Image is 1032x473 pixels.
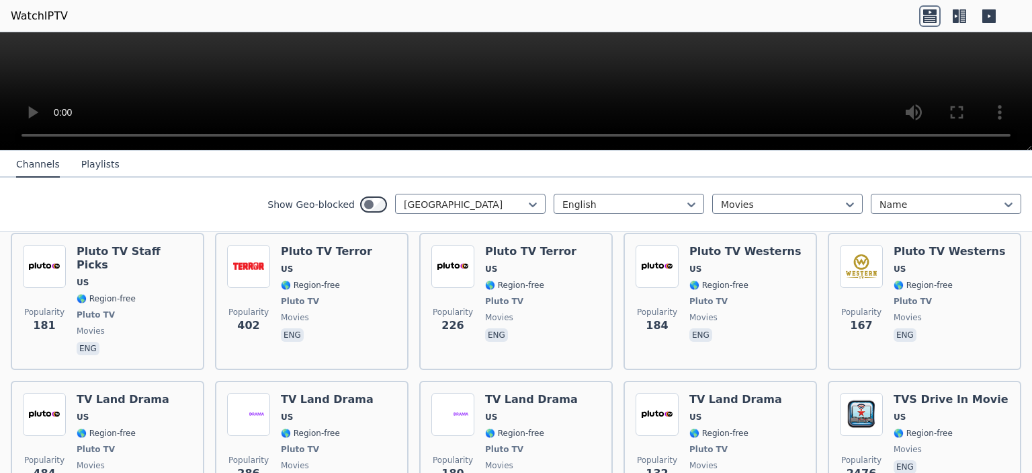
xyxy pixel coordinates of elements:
span: 🌎 Region-free [281,280,340,291]
img: Pluto TV Terror [227,245,270,288]
img: Pluto TV Westerns [636,245,679,288]
span: 184 [646,318,668,334]
span: Pluto TV [689,444,728,455]
span: US [281,264,293,275]
h6: TV Land Drama [281,393,374,406]
span: US [894,264,906,275]
span: 181 [33,318,55,334]
button: Channels [16,152,60,178]
span: Popularity [228,307,269,318]
span: 🌎 Region-free [485,280,544,291]
span: US [689,412,701,423]
span: Pluto TV [281,444,319,455]
span: movies [77,460,105,471]
img: TV Land Drama [636,393,679,436]
span: 🌎 Region-free [689,428,748,439]
img: Pluto TV Staff Picks [23,245,66,288]
span: Popularity [637,307,677,318]
button: Playlists [81,152,120,178]
p: eng [894,328,916,342]
a: WatchIPTV [11,8,68,24]
img: Pluto TV Westerns [840,245,883,288]
span: 402 [237,318,259,334]
span: 🌎 Region-free [77,293,136,304]
span: US [894,412,906,423]
span: Popularity [637,455,677,466]
span: movies [689,460,718,471]
span: Pluto TV [77,310,115,320]
span: Popularity [24,307,64,318]
span: Pluto TV [281,296,319,307]
span: US [485,412,497,423]
span: movies [485,312,513,323]
span: 🌎 Region-free [689,280,748,291]
span: Pluto TV [77,444,115,455]
span: 🌎 Region-free [281,428,340,439]
img: Pluto TV Terror [431,245,474,288]
h6: Pluto TV Westerns [894,245,1005,258]
span: 226 [441,318,464,334]
span: 🌎 Region-free [77,428,136,439]
p: eng [485,328,508,342]
h6: TV Land Drama [689,393,782,406]
h6: Pluto TV Terror [485,245,576,258]
span: Popularity [841,307,881,318]
span: 167 [850,318,872,334]
span: Popularity [228,455,269,466]
span: Popularity [24,455,64,466]
img: TVS Drive In Movie [840,393,883,436]
span: Pluto TV [485,444,523,455]
h6: TV Land Drama [77,393,169,406]
span: US [689,264,701,275]
span: 🌎 Region-free [894,428,953,439]
span: 🌎 Region-free [894,280,953,291]
p: eng [281,328,304,342]
img: TV Land Drama [227,393,270,436]
span: Popularity [433,307,473,318]
span: US [77,277,89,288]
h6: Pluto TV Terror [281,245,372,258]
span: movies [894,444,922,455]
span: Popularity [841,455,881,466]
span: 🌎 Region-free [485,428,544,439]
span: Pluto TV [894,296,932,307]
span: US [77,412,89,423]
p: eng [77,342,99,355]
span: Pluto TV [485,296,523,307]
span: movies [77,326,105,336]
span: movies [281,460,309,471]
h6: Pluto TV Staff Picks [77,245,192,272]
img: TV Land Drama [431,393,474,436]
span: US [281,412,293,423]
span: Pluto TV [689,296,728,307]
h6: TVS Drive In Movie [894,393,1008,406]
label: Show Geo-blocked [267,198,355,211]
h6: TV Land Drama [485,393,578,406]
span: movies [485,460,513,471]
span: movies [281,312,309,323]
span: movies [689,312,718,323]
span: US [485,264,497,275]
span: Popularity [433,455,473,466]
span: movies [894,312,922,323]
p: eng [689,328,712,342]
h6: Pluto TV Westerns [689,245,801,258]
img: TV Land Drama [23,393,66,436]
